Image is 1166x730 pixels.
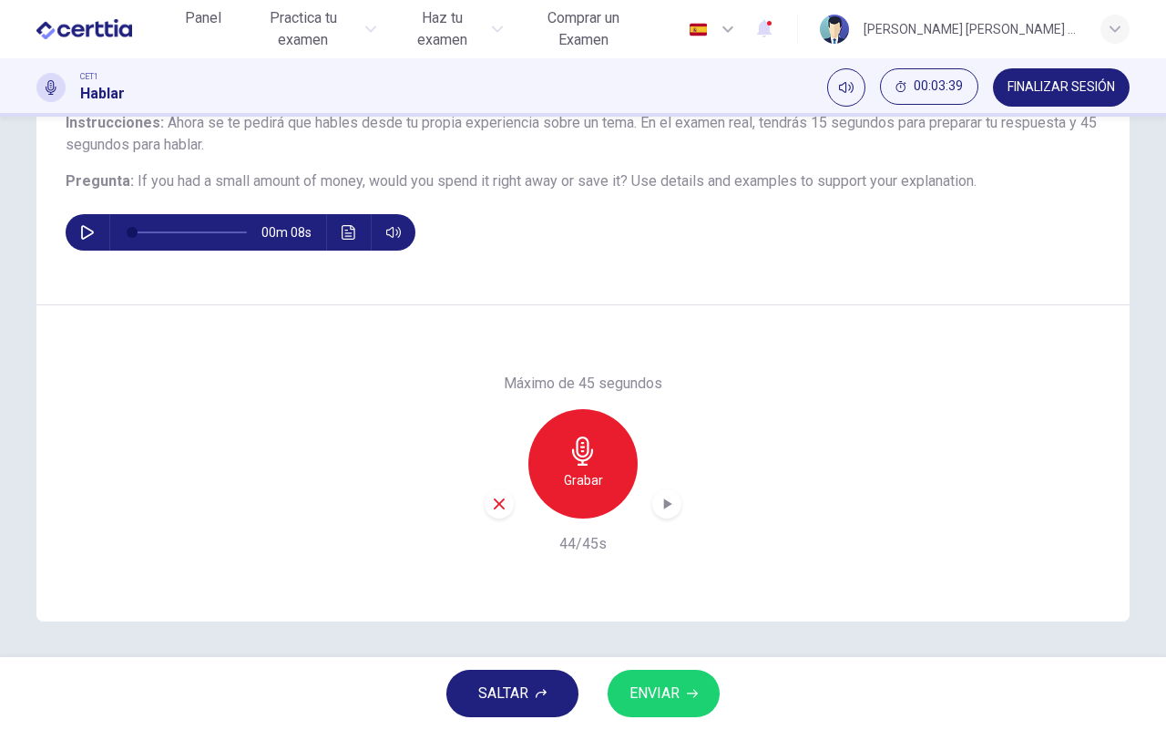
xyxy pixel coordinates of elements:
span: Use details and examples to support your explanation. [631,172,977,190]
span: FINALIZAR SESIÓN [1007,80,1115,95]
img: CERTTIA logo [36,11,132,47]
img: Profile picture [820,15,849,44]
h6: Instrucciones : [66,112,1100,156]
div: Ocultar [880,68,978,107]
button: Grabar [528,409,638,519]
span: 00m 08s [261,214,326,251]
button: ENVIAR [608,670,720,717]
h6: 44/45s [559,533,607,555]
h1: Hablar [80,83,125,105]
button: 00:03:39 [880,68,978,105]
img: es [687,23,710,36]
button: Panel [174,2,232,35]
button: SALTAR [446,670,578,717]
button: FINALIZAR SESIÓN [993,68,1130,107]
button: Comprar un Examen [517,2,650,57]
span: ENVIAR [629,681,680,706]
h6: Pregunta : [66,170,1100,192]
a: CERTTIA logo [36,11,174,47]
span: Haz tu examen [398,7,486,51]
button: Practica tu examen [240,2,384,57]
span: Practica tu examen [247,7,360,51]
div: [PERSON_NAME] [PERSON_NAME] [PERSON_NAME] [864,18,1079,40]
span: SALTAR [478,681,528,706]
span: If you had a small amount of money, would you spend it right away or save it? [138,172,628,190]
span: 00:03:39 [914,79,963,94]
button: Haz clic para ver la transcripción del audio [334,214,363,251]
span: CET1 [80,70,98,83]
a: Panel [174,2,232,57]
span: Comprar un Examen [525,7,643,51]
span: Panel [185,7,221,29]
button: Haz tu examen [391,2,510,57]
h6: Grabar [564,469,603,491]
h6: Máximo de 45 segundos [504,373,662,395]
div: Silenciar [827,68,865,107]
